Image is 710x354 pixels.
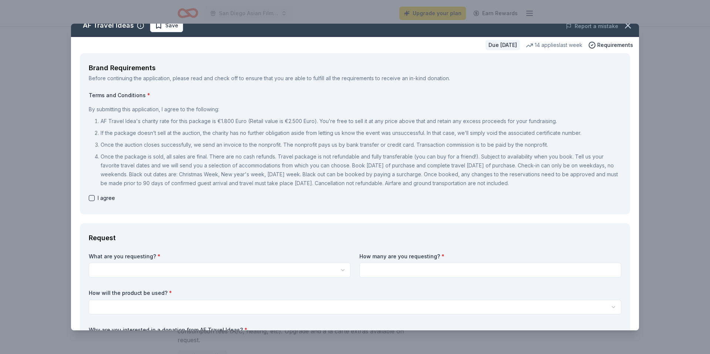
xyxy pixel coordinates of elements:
[89,253,351,260] label: What are you requesting?
[486,40,520,50] div: Due [DATE]
[89,326,621,334] label: Why are you interested in a donation from AF Travel Ideas?
[98,194,115,202] span: I agree
[101,140,621,149] p: Once the auction closes successfully, we send an invoice to the nonprofit. The nonprofit pays us ...
[89,74,621,83] div: Before continuing the application, please read and check off to ensure that you are able to fulfi...
[101,117,621,126] p: AF Travel Idea's charity rate for this package is €1.800 Euro (Retail value is €2.500 Euro). You’...
[526,41,582,50] div: 14 applies last week
[89,232,621,244] div: Request
[165,21,178,30] span: Save
[89,62,621,74] div: Brand Requirements
[150,19,183,32] button: Save
[89,289,621,297] label: How will the product be used?
[359,253,621,260] label: How many are you requesting?
[588,41,633,50] button: Requirements
[83,20,134,31] div: AF Travel Ideas
[89,105,621,114] p: By submitting this application, I agree to the following:
[566,22,618,31] button: Report a mistake
[89,92,621,99] label: Terms and Conditions
[101,129,621,137] p: If the package doesn’t sell at the auction, the charity has no further obligation aside from lett...
[101,152,621,188] p: Once the package is sold, all sales are final. There are no cash refunds. Travel package is not r...
[597,41,633,50] span: Requirements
